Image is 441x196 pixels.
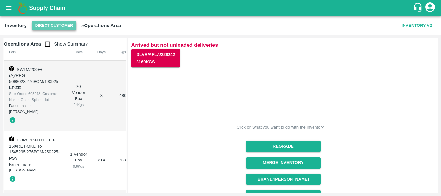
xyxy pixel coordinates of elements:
[9,156,18,160] strong: PSN
[119,93,127,98] span: 480
[4,41,41,46] b: Operations Area
[9,66,14,71] img: box
[120,158,126,162] span: 9.8
[131,49,180,68] button: DLVR/AFLA/2282423160Kgs
[9,136,14,141] img: box
[116,49,130,55] div: Kgs
[246,157,321,169] button: Merge Inventory
[424,1,436,15] div: account of current user
[29,4,413,13] a: Supply Chain
[92,131,111,190] td: 214
[70,102,87,108] div: 24 Kgs
[399,20,435,31] button: Inventory V2
[29,5,65,11] b: Supply Chain
[131,41,435,49] p: Arrived but not unloaded deliveries
[237,124,325,130] div: Click on what you want to do with the inventory.
[70,84,87,108] div: 20 Vendor Box
[9,67,58,84] span: SWLM/200++(A)/REG-5098023/276BOM/190925
[70,163,87,169] div: 9.8 Kgs
[32,21,76,30] button: Select DC
[246,174,321,185] button: Brand/[PERSON_NAME]
[413,2,424,14] div: customer-support
[5,23,27,28] b: Inventory
[92,61,111,131] td: 8
[9,103,60,115] div: Farmer name: [PERSON_NAME]
[16,2,29,15] img: logo
[9,138,58,154] span: POMO/RJ-RYL-100-150/RET-MKLFR-1545295/276BOM/250225
[70,151,87,170] div: 1 Vendor Box
[9,49,60,55] div: Lots
[9,161,60,173] div: Farmer name: [PERSON_NAME]
[97,49,106,55] div: Days
[9,79,60,90] span: -
[246,141,321,152] button: Regrade
[70,49,87,55] div: Units
[41,41,88,46] span: Show Summary
[9,91,60,103] div: Sale Order: 605248, Customer Name: Green Spices Hut
[1,1,16,15] button: open drawer
[81,23,121,28] b: » Operations Area
[9,85,21,90] strong: LP ZE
